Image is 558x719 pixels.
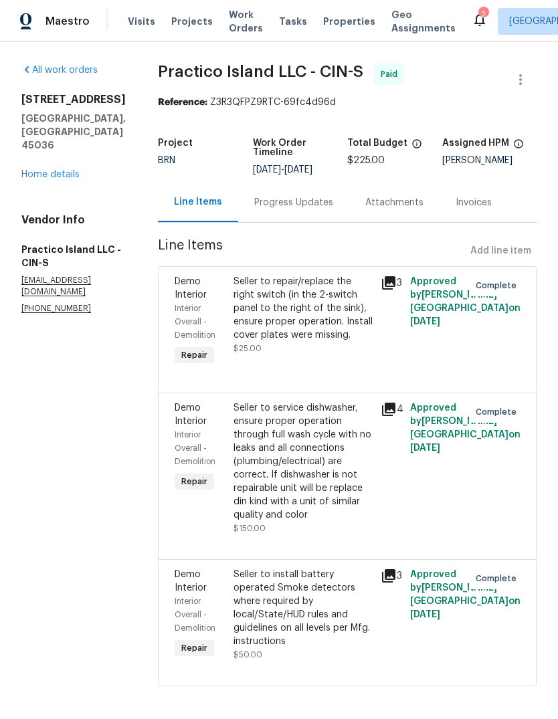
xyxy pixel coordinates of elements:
[174,195,222,209] div: Line Items
[45,15,90,28] span: Maestro
[175,277,207,300] span: Demo Interior
[456,196,492,209] div: Invoices
[234,524,266,532] span: $150.00
[347,138,407,148] h5: Total Budget
[21,304,91,313] chrome_annotation: [PHONE_NUMBER]
[234,275,373,342] div: Seller to repair/replace the right switch (in the 2-switch panel to the right of the sink), ensur...
[234,568,373,648] div: Seller to install battery operated Smoke detectors where required by local/State/HUD rules and gu...
[176,641,213,655] span: Repair
[171,15,213,28] span: Projects
[21,213,126,227] h4: Vendor Info
[476,405,522,419] span: Complete
[158,138,193,148] h5: Project
[381,568,402,584] div: 3
[323,15,375,28] span: Properties
[158,239,465,264] span: Line Items
[391,8,456,35] span: Geo Assignments
[284,165,312,175] span: [DATE]
[158,64,363,80] span: Practico Island LLC - CIN-S
[253,165,312,175] span: -
[21,170,80,179] a: Home details
[175,431,215,466] span: Interior Overall - Demolition
[513,138,524,156] span: The hpm assigned to this work order.
[229,8,263,35] span: Work Orders
[253,138,348,157] h5: Work Order Timeline
[234,651,262,659] span: $50.00
[175,597,215,632] span: Interior Overall - Demolition
[476,279,522,292] span: Complete
[410,317,440,326] span: [DATE]
[158,156,175,165] span: BRN
[253,165,281,175] span: [DATE]
[234,344,262,352] span: $25.00
[21,243,126,270] h5: Practico Island LLC - CIN-S
[21,66,98,75] a: All work orders
[410,403,521,453] span: Approved by [PERSON_NAME][GEOGRAPHIC_DATA] on
[381,401,402,417] div: 4
[128,15,155,28] span: Visits
[234,401,373,522] div: Seller to service dishwasher, ensure proper operation through full wash cycle with no leaks and a...
[410,277,521,326] span: Approved by [PERSON_NAME][GEOGRAPHIC_DATA] on
[365,196,424,209] div: Attachments
[410,570,521,619] span: Approved by [PERSON_NAME][GEOGRAPHIC_DATA] on
[175,570,207,593] span: Demo Interior
[254,196,333,209] div: Progress Updates
[347,156,385,165] span: $225.00
[411,138,422,156] span: The total cost of line items that have been proposed by Opendoor. This sum includes line items th...
[279,17,307,26] span: Tasks
[158,96,537,109] div: Z3R3QFPZ9RTC-69fc4d96d
[442,156,537,165] div: [PERSON_NAME]
[21,112,126,152] h5: [GEOGRAPHIC_DATA], [GEOGRAPHIC_DATA] 45036
[381,68,403,81] span: Paid
[175,403,207,426] span: Demo Interior
[158,98,207,107] b: Reference:
[176,475,213,488] span: Repair
[478,8,488,21] div: 2
[176,348,213,362] span: Repair
[175,304,215,339] span: Interior Overall - Demolition
[21,276,91,296] chrome_annotation: [EMAIL_ADDRESS][DOMAIN_NAME]
[410,610,440,619] span: [DATE]
[381,275,402,291] div: 3
[21,93,126,106] h2: [STREET_ADDRESS]
[442,138,509,148] h5: Assigned HPM
[476,572,522,585] span: Complete
[410,443,440,453] span: [DATE]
